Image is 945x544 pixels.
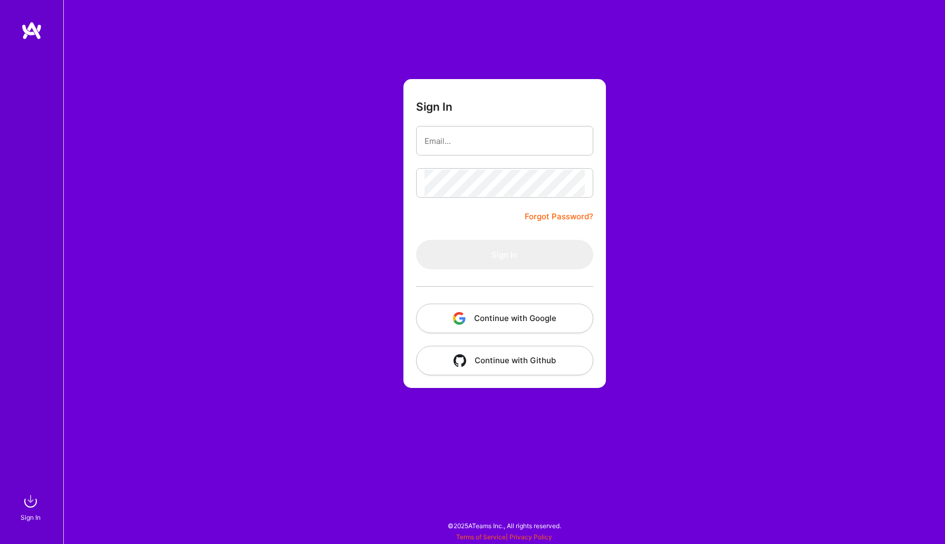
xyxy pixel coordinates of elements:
[63,512,945,539] div: © 2025 ATeams Inc., All rights reserved.
[425,128,585,154] input: Email...
[21,21,42,40] img: logo
[22,491,41,523] a: sign inSign In
[416,100,452,113] h3: Sign In
[21,512,41,523] div: Sign In
[453,312,466,325] img: icon
[416,346,593,375] button: Continue with Github
[20,491,41,512] img: sign in
[525,210,593,223] a: Forgot Password?
[509,533,552,541] a: Privacy Policy
[416,304,593,333] button: Continue with Google
[416,240,593,269] button: Sign In
[456,533,552,541] span: |
[456,533,506,541] a: Terms of Service
[454,354,466,367] img: icon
